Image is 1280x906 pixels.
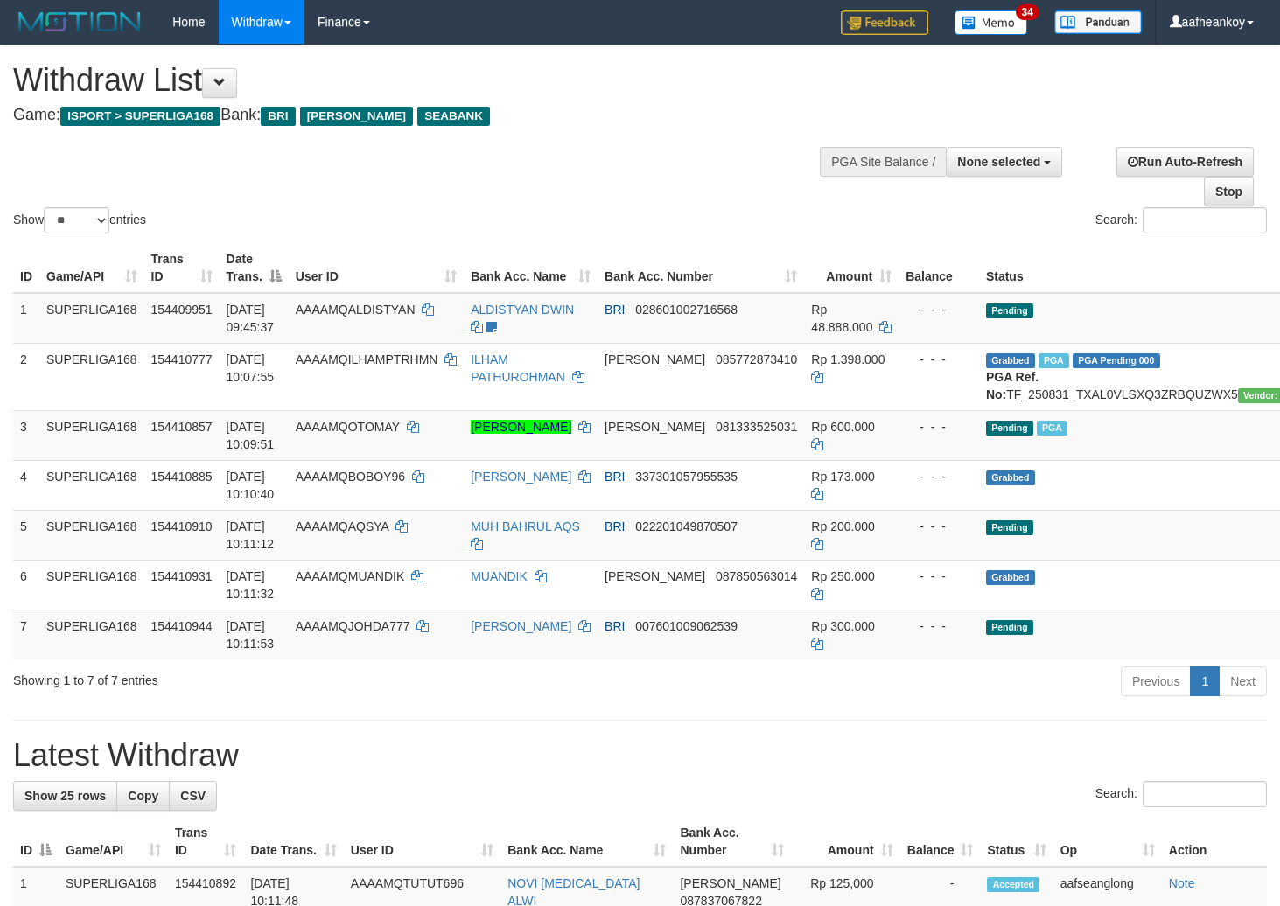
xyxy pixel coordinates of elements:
span: Copy 085772873410 to clipboard [716,352,797,366]
span: AAAAMQOTOMAY [296,420,400,434]
span: [DATE] 10:09:51 [227,420,275,451]
th: Amount: activate to sort column ascending [791,817,900,867]
th: Balance: activate to sort column ascending [900,817,981,867]
span: [PERSON_NAME] [605,420,705,434]
span: BRI [605,303,625,317]
a: [PERSON_NAME] [471,420,571,434]
span: Grabbed [986,470,1035,485]
td: 3 [13,410,39,460]
input: Search: [1143,781,1267,807]
span: Rp 173.000 [811,470,874,484]
h1: Latest Withdraw [13,738,1267,773]
span: AAAAMQMUANDIK [296,569,404,583]
span: Rp 300.000 [811,619,874,633]
span: Pending [986,421,1033,436]
div: - - - [906,351,972,368]
span: Copy [128,789,158,803]
td: 5 [13,510,39,560]
a: Run Auto-Refresh [1116,147,1254,177]
span: Rp 600.000 [811,420,874,434]
span: Rp 48.888.000 [811,303,872,334]
a: Next [1219,666,1267,696]
td: SUPERLIGA168 [39,460,144,510]
a: [PERSON_NAME] [471,470,571,484]
input: Search: [1143,207,1267,233]
th: Amount: activate to sort column ascending [804,243,899,293]
a: 1 [1190,666,1220,696]
th: User ID: activate to sort column ascending [344,817,500,867]
th: ID: activate to sort column descending [13,817,59,867]
select: Showentries [44,207,109,233]
td: 1 [13,293,39,344]
label: Search: [1095,207,1267,233]
span: [PERSON_NAME] [680,876,780,890]
th: Trans ID: activate to sort column ascending [144,243,220,293]
span: [PERSON_NAME] [300,107,413,126]
div: - - - [906,468,972,485]
th: Bank Acc. Name: activate to sort column ascending [464,243,598,293]
h4: Game: Bank: [13,107,836,124]
a: Stop [1204,177,1254,206]
td: 6 [13,560,39,610]
span: AAAAMQJOHDA777 [296,619,410,633]
div: - - - [906,518,972,535]
span: Rp 200.000 [811,519,874,533]
span: Grabbed [986,353,1035,368]
label: Search: [1095,781,1267,807]
span: AAAAMQALDISTYAN [296,303,416,317]
span: CSV [180,789,206,803]
span: [DATE] 10:11:12 [227,519,275,551]
th: Game/API: activate to sort column ascending [59,817,168,867]
span: 154410944 [151,619,213,633]
a: MUANDIK [471,569,528,583]
th: Status: activate to sort column ascending [980,817,1053,867]
span: Show 25 rows [24,789,106,803]
td: SUPERLIGA168 [39,510,144,560]
span: Pending [986,520,1033,535]
img: Button%20Memo.svg [955,10,1028,35]
span: Pending [986,303,1033,318]
div: Showing 1 to 7 of 7 entries [13,665,521,689]
h1: Withdraw List [13,63,836,98]
span: [PERSON_NAME] [605,569,705,583]
span: Copy 028601002716568 to clipboard [635,303,738,317]
span: [DATE] 10:11:32 [227,569,275,601]
div: - - - [906,568,972,585]
a: MUH BAHRUL AQS [471,519,580,533]
span: [DATE] 10:11:53 [227,619,275,651]
td: SUPERLIGA168 [39,293,144,344]
span: Copy 022201049870507 to clipboard [635,519,738,533]
span: BRI [261,107,295,126]
a: ILHAM PATHUROHMAN [471,352,565,384]
span: Marked by aafounsreynich [1037,421,1067,436]
span: 154410931 [151,569,213,583]
span: 34 [1016,4,1039,20]
div: PGA Site Balance / [820,147,946,177]
th: Bank Acc. Number: activate to sort column ascending [598,243,804,293]
span: Accepted [987,877,1039,892]
th: Action [1162,817,1267,867]
span: 154410777 [151,352,213,366]
span: None selected [957,155,1040,169]
label: Show entries [13,207,146,233]
span: 154410857 [151,420,213,434]
div: - - - [906,418,972,436]
th: Op: activate to sort column ascending [1053,817,1162,867]
th: Balance [899,243,979,293]
td: 7 [13,610,39,659]
th: Date Trans.: activate to sort column ascending [243,817,343,867]
span: Marked by aafounsreynich [1039,353,1069,368]
span: Grabbed [986,570,1035,585]
span: 154410885 [151,470,213,484]
span: AAAAMQILHAMPTRHMN [296,352,438,366]
th: Bank Acc. Number: activate to sort column ascending [673,817,790,867]
a: Show 25 rows [13,781,117,811]
td: SUPERLIGA168 [39,343,144,410]
div: - - - [906,617,972,635]
button: None selected [946,147,1062,177]
a: [PERSON_NAME] [471,619,571,633]
a: CSV [169,781,217,811]
th: Date Trans.: activate to sort column descending [220,243,289,293]
th: Bank Acc. Name: activate to sort column ascending [500,817,673,867]
span: BRI [605,619,625,633]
